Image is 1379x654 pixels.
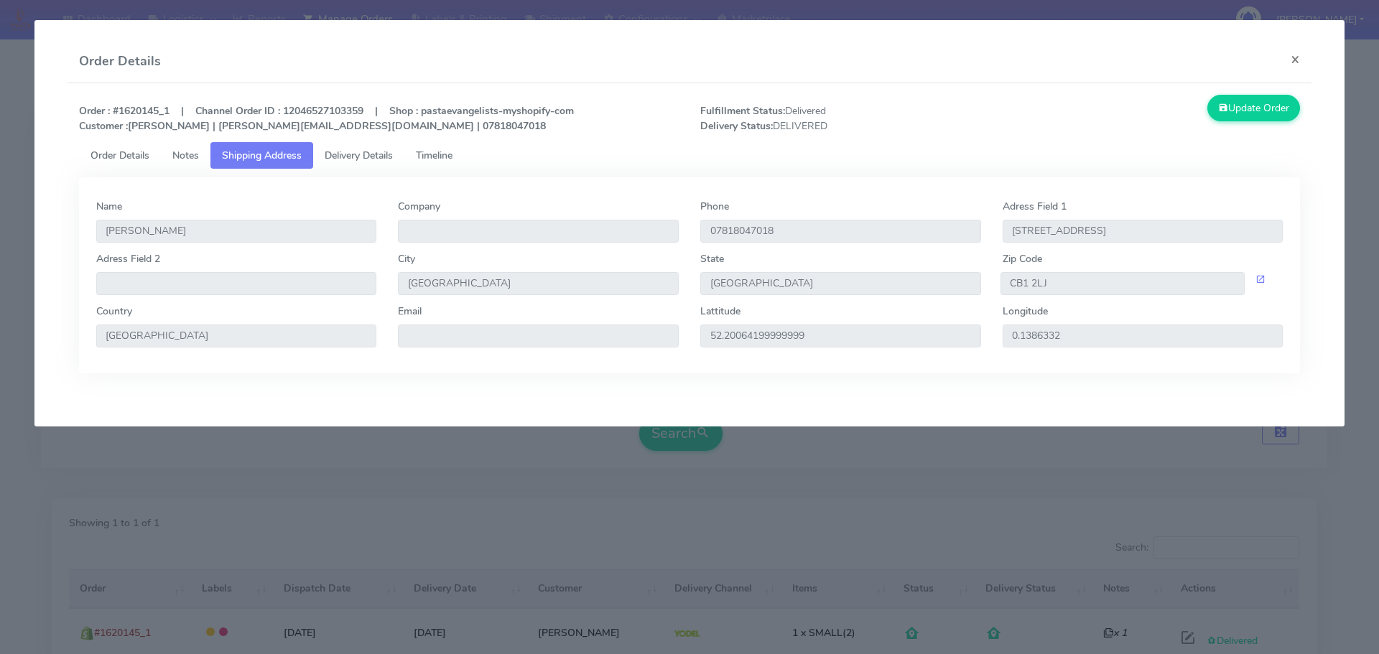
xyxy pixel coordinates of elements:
[700,199,729,214] label: Phone
[1003,251,1042,266] label: Zip Code
[325,149,393,162] span: Delivery Details
[96,251,160,266] label: Adress Field 2
[90,149,149,162] span: Order Details
[1207,95,1301,121] button: Update Order
[1003,304,1048,319] label: Longitude
[1279,40,1311,78] button: Close
[700,119,773,133] strong: Delivery Status:
[222,149,302,162] span: Shipping Address
[79,104,574,133] strong: Order : #1620145_1 | Channel Order ID : 12046527103359 | Shop : pastaevangelists-myshopify-com [P...
[398,199,440,214] label: Company
[700,251,724,266] label: State
[79,52,161,71] h4: Order Details
[79,142,1301,169] ul: Tabs
[172,149,199,162] span: Notes
[96,199,122,214] label: Name
[398,251,415,266] label: City
[689,103,1000,134] span: Delivered DELIVERED
[700,104,785,118] strong: Fulfillment Status:
[416,149,452,162] span: Timeline
[96,304,132,319] label: Country
[79,119,128,133] strong: Customer :
[398,304,422,319] label: Email
[700,304,740,319] label: Lattitude
[1003,199,1067,214] label: Adress Field 1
